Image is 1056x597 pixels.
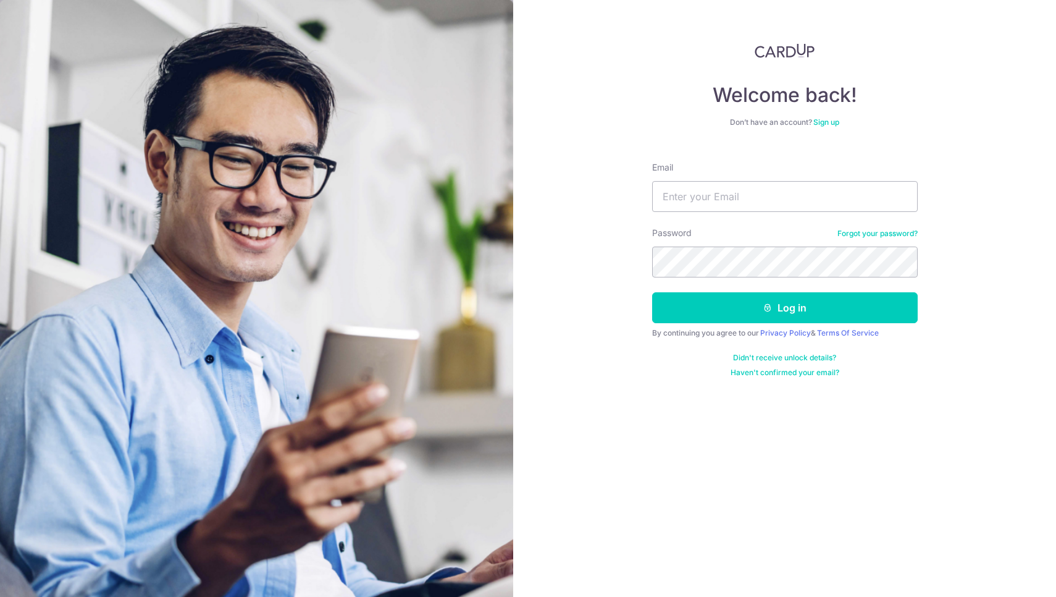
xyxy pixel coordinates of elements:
[652,328,918,338] div: By continuing you agree to our &
[652,83,918,108] h4: Welcome back!
[733,353,836,363] a: Didn't receive unlock details?
[652,117,918,127] div: Don’t have an account?
[652,227,692,239] label: Password
[813,117,839,127] a: Sign up
[652,292,918,323] button: Log in
[652,161,673,174] label: Email
[755,43,815,58] img: CardUp Logo
[731,368,839,378] a: Haven't confirmed your email?
[837,229,918,239] a: Forgot your password?
[652,181,918,212] input: Enter your Email
[760,328,811,337] a: Privacy Policy
[817,328,879,337] a: Terms Of Service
